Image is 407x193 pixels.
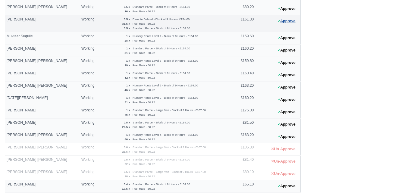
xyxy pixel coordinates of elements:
td: Working [80,57,99,69]
strong: 1 x [126,84,130,87]
button: Un-Approve [268,145,299,154]
button: Un-Approve [268,170,299,178]
strong: 31 x [124,101,130,104]
td: [PERSON_NAME] [5,69,80,81]
td: Working [80,118,99,131]
button: Approve [274,182,299,191]
small: Fuel Rate - £0.22 [133,10,155,13]
strong: 25.5 x [122,150,130,153]
button: Approve [274,58,299,67]
td: Working [80,106,99,118]
td: Working [80,32,99,44]
td: £159.60 [228,32,255,44]
small: Fuel Rate - £0.22 [133,187,155,190]
small: Standard Parcel - Block of 9 Hours - £154.00 [133,26,190,30]
small: Nursery Route Level 4 - Block of 9 Hours - £154.00 [133,133,198,136]
td: [PERSON_NAME] [PERSON_NAME] [5,57,80,69]
td: Working [80,131,99,143]
small: Standard Parcel - Block of 9 Hours - £154.00 [133,71,190,75]
td: £81.40 [228,155,255,168]
small: Fuel Rate - £0.22 [133,51,155,54]
button: Approve [274,108,299,117]
small: Nursery Route Level 2 - Block of 9 Hours - £154.00 [133,34,198,38]
strong: 0.5 x [124,121,130,124]
small: Standard Parcel - Large Van - Block of 9 Hours - £167.00 [133,170,206,173]
td: [PERSON_NAME] [PERSON_NAME] [5,3,80,15]
small: Fuel Rate - £0.22 [133,138,155,141]
td: £160.20 [228,94,255,106]
td: [PERSON_NAME] [5,106,80,118]
strong: 0.5 x [124,158,130,161]
small: Fuel Rate - £0.22 [133,64,155,67]
small: Fuel Rate - £0.22 [133,101,155,104]
td: £81.50 [228,118,255,131]
strong: 0.4 x [124,182,130,186]
strong: 1 x [126,71,130,75]
td: Working [80,3,99,15]
td: £65.10 [228,180,255,192]
strong: 0.5 x [124,17,130,21]
strong: 29 x [124,64,130,67]
td: [PERSON_NAME] [PERSON_NAME] [5,143,80,155]
strong: 22.5 x [122,125,130,129]
small: Nursery Route Level 3 - Block of 9 Hours - £154.00 [133,59,198,62]
td: [PERSON_NAME] [5,180,80,192]
strong: 36.5 x [122,22,130,25]
small: Standard Parcel - Block of 9 Hours - £154.00 [133,158,190,161]
button: Approve [274,5,299,13]
td: Working [80,155,99,168]
td: £105.30 [228,143,255,155]
strong: 0.5 x [124,170,130,173]
button: Approve [274,83,299,92]
button: Un-Approve [268,157,299,166]
td: [PERSON_NAME] [5,15,80,32]
strong: 32 x [124,76,130,79]
td: £159.80 [228,57,255,69]
small: Standard Parcel - Block of 9 Hours - £154.00 [133,182,190,186]
small: Standard Parcel - Block of 9 Hours - £154.00 [133,121,190,124]
strong: 1 x [126,96,130,99]
td: £80.20 [228,3,255,15]
button: Approve [274,17,299,26]
small: Fuel Rate - £0.22 [133,125,155,129]
small: Fuel Rate - £0.22 [133,113,155,116]
strong: 17.5 x [122,187,130,190]
small: Fuel Rate - £0.22 [133,76,155,79]
td: Working [80,81,99,94]
strong: 46 x [124,88,130,92]
strong: 1 x [126,34,130,38]
td: [PERSON_NAME] [PERSON_NAME] [5,155,80,168]
strong: 46 x [124,138,130,141]
strong: 28 x [124,39,130,42]
td: [PERSON_NAME] [5,118,80,131]
strong: 0.5 x [124,26,130,30]
small: Nursery Route Level 2 - Block of 9 Hours - £154.00 [133,84,198,87]
small: Standard Parcel - Block of 9 Hours - £154.00 [133,5,190,8]
td: Working [80,143,99,155]
strong: 0.6 x [124,145,130,149]
td: [PERSON_NAME] [PERSON_NAME] [5,168,80,180]
small: Standard Parcel - Large Van - Block of 9 Hours - £167.00 [133,108,206,112]
button: Approve [274,34,299,42]
small: Fuel Rate - £0.22 [133,22,155,25]
small: Fuel Rate - £0.22 [133,88,155,92]
strong: 28 x [124,175,130,178]
td: Working [80,69,99,81]
td: [DATE][PERSON_NAME] [5,94,80,106]
td: £161.30 [228,15,255,32]
small: Fuel Rate - £0.22 [133,162,155,166]
small: Fuel Rate - £0.22 [133,175,155,178]
button: Approve [274,120,299,129]
td: £163.20 [228,81,255,94]
strong: 45 x [124,113,130,116]
td: [PERSON_NAME] [PERSON_NAME] [5,131,80,143]
strong: 1 x [126,108,130,112]
td: [PERSON_NAME] [PERSON_NAME] [5,81,80,94]
strong: 1 x [126,47,130,50]
iframe: Chat Widget [377,164,407,193]
td: Working [80,180,99,192]
small: Fuel Rate - £0.22 [133,39,155,42]
td: £176.00 [228,106,255,118]
strong: 0.5 x [124,5,130,8]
